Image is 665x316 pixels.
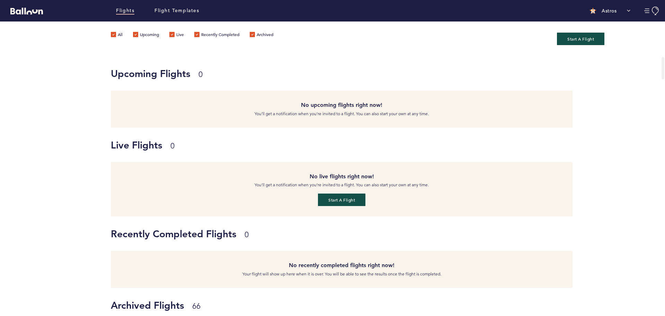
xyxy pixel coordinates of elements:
[116,181,567,188] p: You’ll get a notification when you’re invited to a flight. You can also start your own at any time.
[133,32,159,39] label: Upcoming
[250,32,273,39] label: Archived
[116,271,567,277] p: Your flight will show up here when it is over. You will be able to see the results once the fligh...
[644,7,660,15] button: Manage Account
[198,70,203,79] small: 0
[111,227,567,241] h1: Recently Completed Flights
[318,194,365,206] button: Start a flight
[111,32,123,39] label: All
[557,33,604,45] button: Start A Flight
[586,4,634,18] button: Astros
[602,7,617,14] p: Astros
[116,7,134,15] a: Flights
[10,8,43,15] svg: Balloon
[116,101,567,109] h4: No upcoming flights right now!
[116,110,567,117] p: You’ll get a notification when you’re invited to a flight. You can also start your own at any time.
[192,301,201,311] small: 66
[111,138,567,152] h1: Live Flights
[154,7,199,15] a: Flight Templates
[5,7,43,14] a: Balloon
[111,67,567,80] h1: Upcoming Flights
[170,141,175,151] small: 0
[111,298,660,312] h1: Archived Flights
[194,32,239,39] label: Recently Completed
[245,230,249,239] small: 0
[116,172,567,181] h4: No live flights right now!
[116,261,567,270] h4: No recently completed flights right now!
[169,32,184,39] label: Live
